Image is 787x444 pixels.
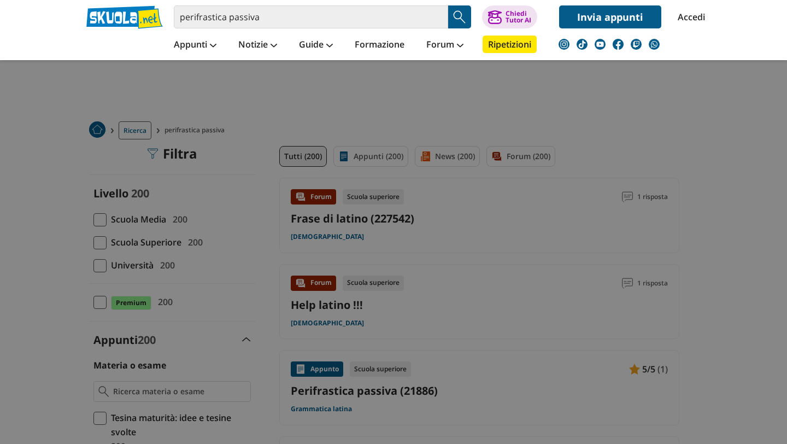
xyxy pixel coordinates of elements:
button: Search Button [448,5,471,28]
img: Cerca appunti, riassunti o versioni [451,9,468,25]
div: Chiedi Tutor AI [506,10,531,24]
a: Forum [424,36,466,55]
a: Formazione [352,36,407,55]
img: instagram [559,39,569,50]
img: tiktok [577,39,588,50]
img: WhatsApp [649,39,660,50]
img: twitch [631,39,642,50]
img: youtube [595,39,606,50]
a: Appunti [171,36,219,55]
input: Cerca appunti, riassunti o versioni [174,5,448,28]
a: Invia appunti [559,5,661,28]
a: Guide [296,36,336,55]
a: Ripetizioni [483,36,537,53]
a: Accedi [678,5,701,28]
img: facebook [613,39,624,50]
button: ChiediTutor AI [482,5,537,28]
a: Notizie [236,36,280,55]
